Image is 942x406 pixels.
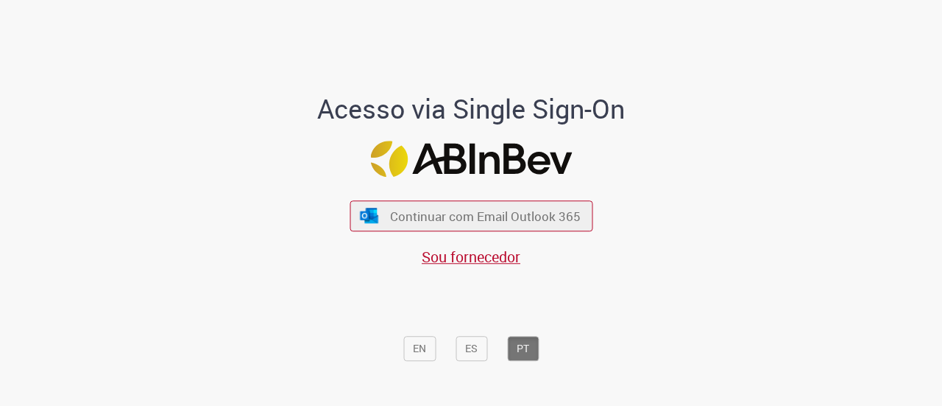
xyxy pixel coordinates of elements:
img: ícone Azure/Microsoft 360 [359,208,380,223]
button: ES [456,336,487,361]
h1: Acesso via Single Sign-On [267,94,676,124]
button: PT [507,336,539,361]
button: EN [403,336,436,361]
span: Continuar com Email Outlook 365 [390,208,581,225]
a: Sou fornecedor [422,247,520,267]
img: Logo ABInBev [370,141,572,177]
button: ícone Azure/Microsoft 360 Continuar com Email Outlook 365 [350,201,592,231]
